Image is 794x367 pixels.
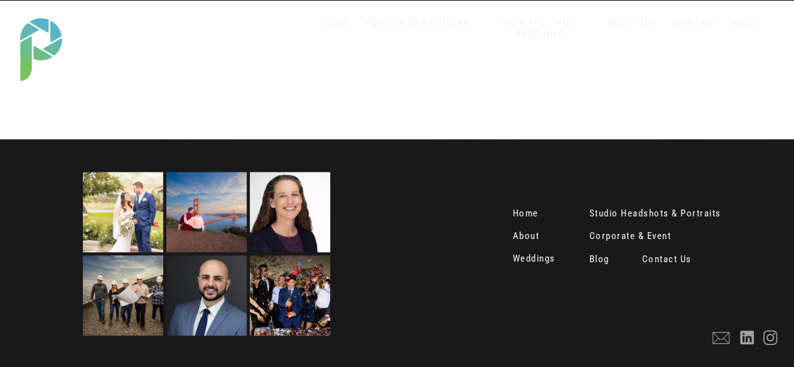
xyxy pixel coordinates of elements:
a: About [513,231,544,243]
img: Golden Gate Bridge Engagement Photo [166,172,247,252]
img: wedding sacramento photography studio photo [83,172,163,252]
a: HOME [308,18,361,29]
img: sacramento event photographer celebration [250,255,330,336]
a: PORTFOLIO & PRICING [361,17,476,29]
a: Contact Us [642,254,695,267]
img: Professional Headshot Photograph Sacramento Studio [166,255,247,336]
a: Home [513,208,544,221]
img: Sacramento Headshot White Background [250,172,330,252]
a: BLOG [727,17,759,29]
a: FREE FALL MINI SESSIONS [488,17,592,40]
a: CONTACT [671,17,722,29]
a: Corporate & Event [589,231,680,243]
a: Studio Headshots & Portraits [589,208,736,221]
a: Weddings [513,253,559,266]
img: Sacramento Corporate Action Shot [83,255,163,336]
a: ABOUT US [604,17,657,29]
a: Blog [589,254,642,267]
